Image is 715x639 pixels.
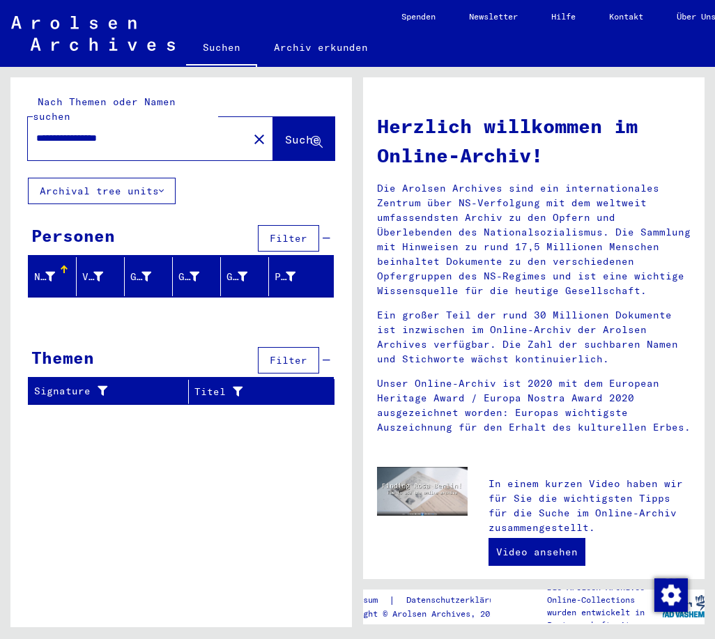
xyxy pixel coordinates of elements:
[226,265,268,288] div: Geburtsdatum
[334,593,521,608] div: |
[547,606,662,631] p: wurden entwickelt in Partnerschaft mit
[31,345,94,370] div: Themen
[194,385,300,399] div: Titel
[377,111,691,170] h1: Herzlich willkommen im Online-Archiv!
[178,265,220,288] div: Geburt‏
[77,257,125,296] mat-header-cell: Vorname
[275,265,316,288] div: Prisoner #
[34,384,171,399] div: Signature
[377,181,691,298] p: Die Arolsen Archives sind ein internationales Zentrum über NS-Verfolgung mit dem weltweit umfasse...
[654,578,688,612] img: Zustimmung ändern
[377,467,468,516] img: video.jpg
[186,31,257,67] a: Suchen
[130,270,151,284] div: Geburtsname
[82,265,124,288] div: Vorname
[270,354,307,367] span: Filter
[226,270,247,284] div: Geburtsdatum
[489,538,585,566] a: Video ansehen
[130,265,172,288] div: Geburtsname
[285,132,320,146] span: Suche
[258,225,319,252] button: Filter
[11,16,175,51] img: Arolsen_neg.svg
[334,608,521,620] p: Copyright © Arolsen Archives, 2021
[245,125,273,153] button: Clear
[31,223,115,248] div: Personen
[28,178,176,204] button: Archival tree units
[82,270,103,284] div: Vorname
[377,376,691,435] p: Unser Online-Archiv ist 2020 mit dem European Heritage Award / Europa Nostra Award 2020 ausgezeic...
[173,257,221,296] mat-header-cell: Geburt‏
[251,131,268,148] mat-icon: close
[33,95,176,123] mat-label: Nach Themen oder Namen suchen
[125,257,173,296] mat-header-cell: Geburtsname
[221,257,269,296] mat-header-cell: Geburtsdatum
[194,380,317,403] div: Titel
[258,347,319,374] button: Filter
[257,31,385,64] a: Archiv erkunden
[270,232,307,245] span: Filter
[269,257,333,296] mat-header-cell: Prisoner #
[489,477,691,535] p: In einem kurzen Video haben wir für Sie die wichtigsten Tipps für die Suche im Online-Archiv zusa...
[395,593,521,608] a: Datenschutzerklärung
[377,308,691,367] p: Ein großer Teil der rund 30 Millionen Dokumente ist inzwischen im Online-Archiv der Arolsen Archi...
[178,270,199,284] div: Geburt‏
[547,581,662,606] p: Die Arolsen Archives Online-Collections
[34,265,76,288] div: Nachname
[34,270,55,284] div: Nachname
[273,117,335,160] button: Suche
[275,270,295,284] div: Prisoner #
[34,380,188,403] div: Signature
[29,257,77,296] mat-header-cell: Nachname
